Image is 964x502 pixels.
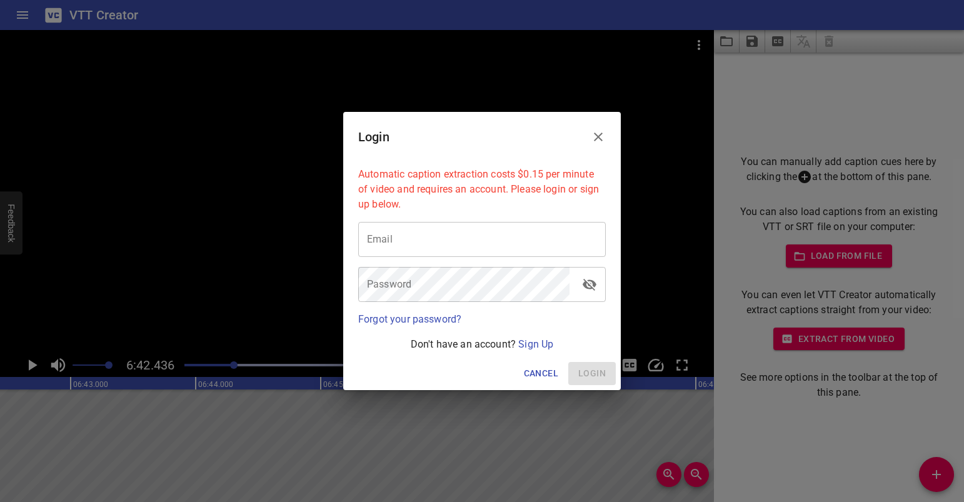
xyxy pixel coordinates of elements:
[575,269,605,299] button: toggle password visibility
[583,122,613,152] button: Close
[519,362,563,385] button: Cancel
[568,362,616,385] span: Please enter your email and password above.
[358,167,606,212] p: Automatic caption extraction costs $0.15 per minute of video and requires an account. Please logi...
[358,337,606,352] p: Don't have an account?
[358,127,389,147] h6: Login
[524,366,558,381] span: Cancel
[518,338,553,350] a: Sign Up
[358,313,461,325] a: Forgot your password?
